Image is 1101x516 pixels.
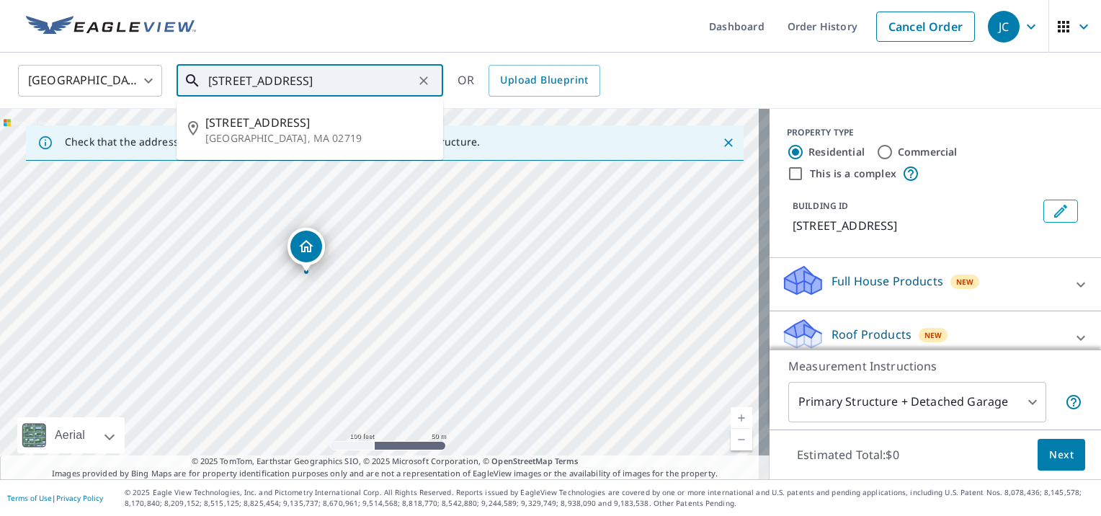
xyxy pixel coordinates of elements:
[988,11,1020,43] div: JC
[208,61,414,101] input: Search by address or latitude-longitude
[731,407,752,429] a: Current Level 18, Zoom In
[787,126,1084,139] div: PROPERTY TYPE
[810,166,896,181] label: This is a complex
[924,329,942,341] span: New
[26,16,196,37] img: EV Logo
[898,145,958,159] label: Commercial
[785,439,911,471] p: Estimated Total: $0
[50,417,89,453] div: Aerial
[489,65,599,97] a: Upload Blueprint
[876,12,975,42] a: Cancel Order
[781,264,1089,305] div: Full House ProductsNew
[125,487,1094,509] p: © 2025 Eagle View Technologies, Inc. and Pictometry International Corp. All Rights Reserved. Repo...
[731,429,752,450] a: Current Level 18, Zoom Out
[205,114,432,131] span: [STREET_ADDRESS]
[7,493,52,503] a: Terms of Use
[1049,446,1074,464] span: Next
[832,272,943,290] p: Full House Products
[1043,200,1078,223] button: Edit building 1
[17,417,125,453] div: Aerial
[808,145,865,159] label: Residential
[1038,439,1085,471] button: Next
[956,276,974,288] span: New
[18,61,162,101] div: [GEOGRAPHIC_DATA]
[205,131,432,146] p: [GEOGRAPHIC_DATA], MA 02719
[788,357,1082,375] p: Measurement Instructions
[287,228,325,272] div: Dropped pin, building 1, Residential property, 9 Laurel St Fair River, MS 39601
[192,455,579,468] span: © 2025 TomTom, Earthstar Geographics SIO, © 2025 Microsoft Corporation, ©
[832,326,911,343] p: Roof Products
[555,455,579,466] a: Terms
[781,317,1089,358] div: Roof ProductsNew
[793,217,1038,234] p: [STREET_ADDRESS]
[414,71,434,91] button: Clear
[788,382,1046,422] div: Primary Structure + Detached Garage
[65,135,480,148] p: Check that the address is accurate, then drag the marker over the correct structure.
[491,455,552,466] a: OpenStreetMap
[793,200,848,212] p: BUILDING ID
[7,494,103,502] p: |
[719,133,738,152] button: Close
[1065,393,1082,411] span: Your report will include the primary structure and a detached garage if one exists.
[56,493,103,503] a: Privacy Policy
[500,71,588,89] span: Upload Blueprint
[458,65,600,97] div: OR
